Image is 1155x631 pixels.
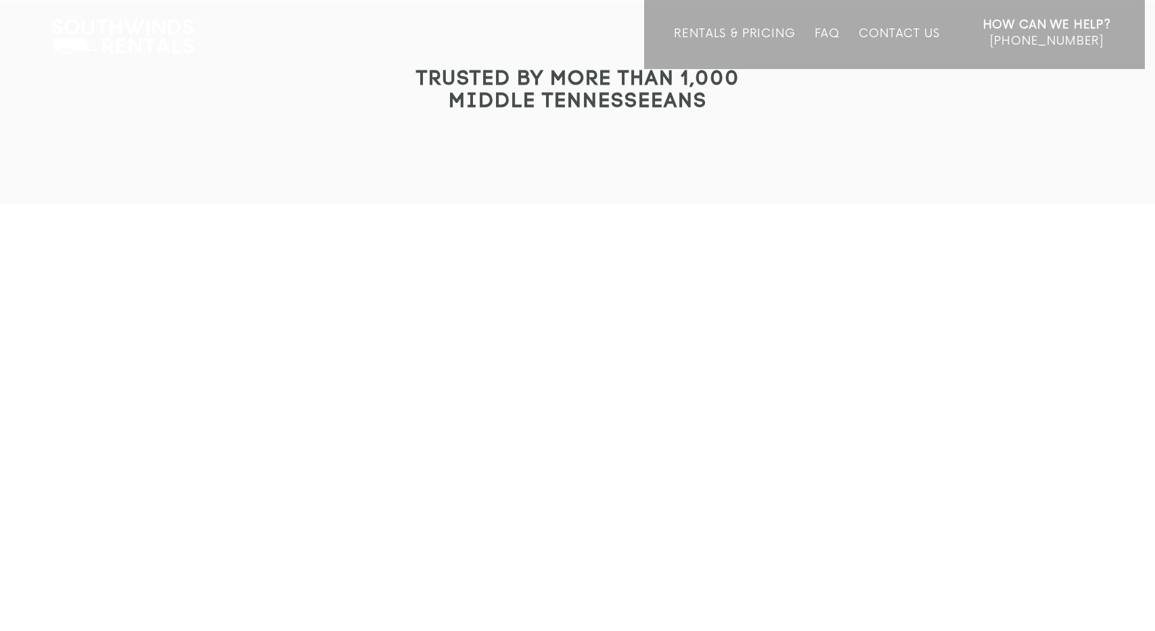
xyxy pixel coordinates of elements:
[983,17,1111,59] a: How Can We Help? [PHONE_NUMBER]
[990,35,1104,48] span: [PHONE_NUMBER]
[859,27,939,69] a: Contact Us
[44,16,201,58] img: Southwinds Rentals Logo
[983,18,1111,32] strong: How Can We Help?
[674,27,795,69] a: Rentals & Pricing
[815,27,840,69] a: FAQ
